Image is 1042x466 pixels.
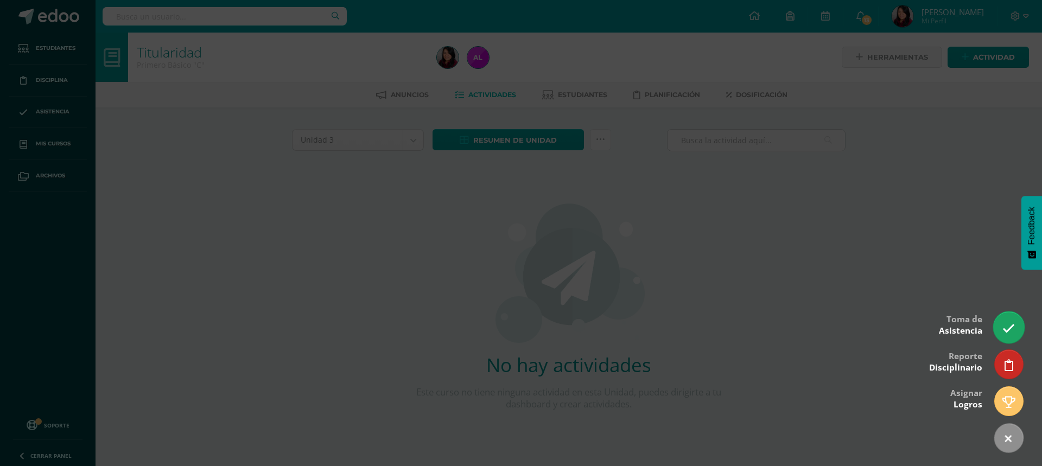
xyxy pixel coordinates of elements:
div: Toma de [939,307,982,342]
span: Feedback [1027,207,1037,245]
button: Feedback - Mostrar encuesta [1021,196,1042,270]
span: Asistencia [939,325,982,336]
div: Reporte [929,343,982,379]
div: Asignar [950,380,982,416]
span: Disciplinario [929,362,982,373]
span: Logros [954,399,982,410]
